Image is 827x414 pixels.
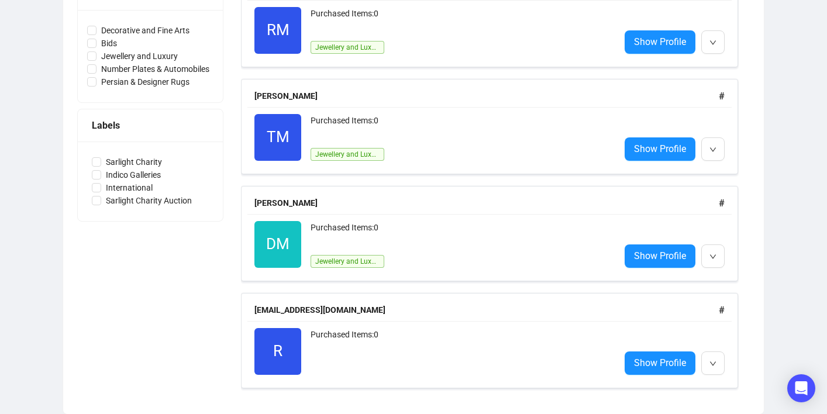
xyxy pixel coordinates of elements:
[97,24,194,37] span: Decorative and Fine Arts
[273,339,282,363] span: R
[311,328,611,375] div: Purchased Items: 0
[719,198,725,209] span: #
[625,351,695,375] a: Show Profile
[634,142,686,156] span: Show Profile
[311,7,611,30] div: Purchased Items: 0
[92,118,209,133] div: Labels
[101,181,157,194] span: International
[266,232,290,256] span: DM
[311,148,384,161] span: Jewellery and Luxury
[719,91,725,102] span: #
[311,255,384,268] span: Jewellery and Luxury
[254,303,719,316] div: [EMAIL_ADDRESS][DOMAIN_NAME]
[97,75,194,88] span: Persian & Designer Rugs
[241,293,750,388] a: [EMAIL_ADDRESS][DOMAIN_NAME]#RPurchased Items:0Show Profile
[709,146,716,153] span: down
[267,125,290,149] span: TM
[97,50,182,63] span: Jewellery and Luxury
[625,30,695,54] a: Show Profile
[241,79,750,174] a: [PERSON_NAME]#TMPurchased Items:0Jewellery and LuxuryShow Profile
[634,356,686,370] span: Show Profile
[254,196,719,209] div: [PERSON_NAME]
[101,168,166,181] span: Indico Galleries
[625,244,695,268] a: Show Profile
[311,221,611,244] div: Purchased Items: 0
[254,89,719,102] div: [PERSON_NAME]
[634,34,686,49] span: Show Profile
[267,18,290,42] span: RM
[241,186,750,281] a: [PERSON_NAME]#DMPurchased Items:0Jewellery and LuxuryShow Profile
[709,253,716,260] span: down
[311,41,384,54] span: Jewellery and Luxury
[709,39,716,46] span: down
[709,360,716,367] span: down
[719,305,725,316] span: #
[101,156,167,168] span: Sarlight Charity
[634,249,686,263] span: Show Profile
[97,37,122,50] span: Bids
[787,374,815,402] div: Open Intercom Messenger
[625,137,695,161] a: Show Profile
[101,194,197,207] span: Sarlight Charity Auction
[311,114,611,137] div: Purchased Items: 0
[97,63,214,75] span: Number Plates & Automobiles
